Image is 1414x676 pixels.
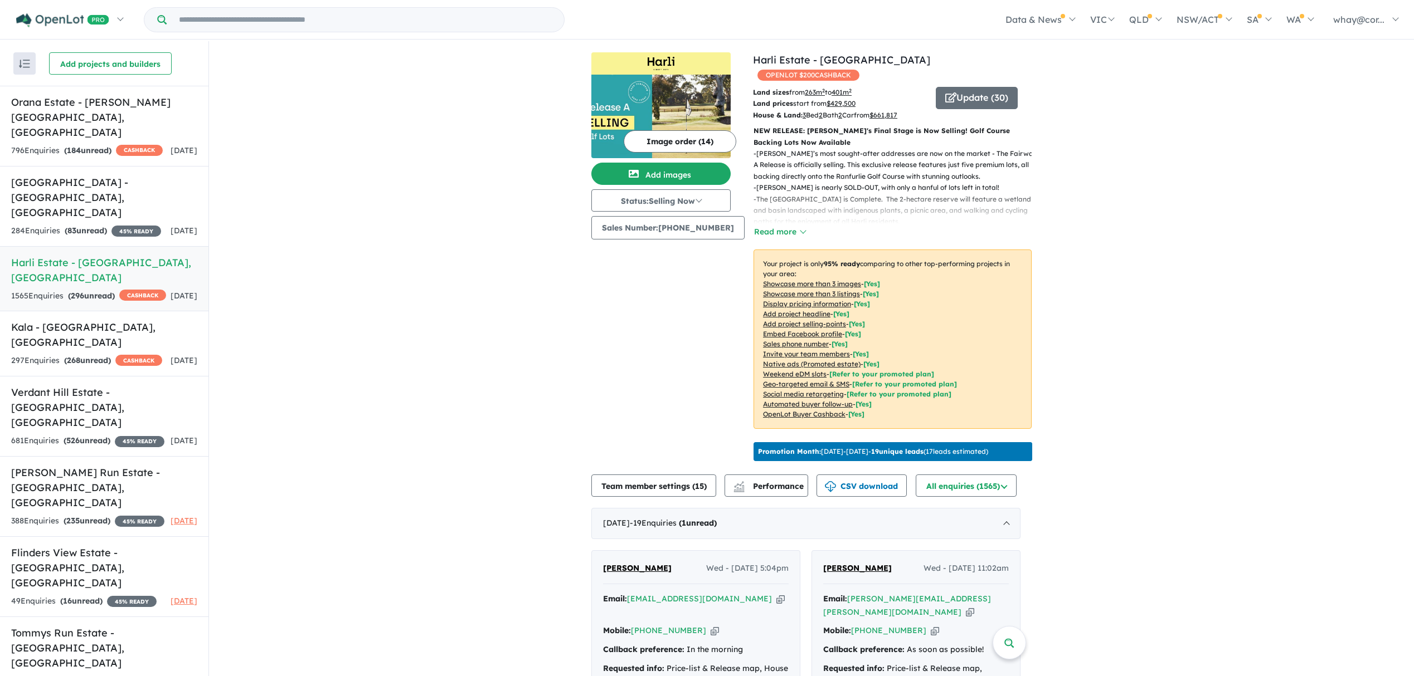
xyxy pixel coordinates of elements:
span: [PERSON_NAME] [823,563,892,573]
span: Wed - [DATE] 5:04pm [706,562,789,575]
p: from [753,87,927,98]
span: Performance [735,481,804,491]
span: [PERSON_NAME] [603,563,672,573]
strong: Mobile: [823,625,851,635]
u: Native ads (Promoted estate) [763,360,861,368]
div: 297 Enquir ies [11,354,162,368]
span: 83 [67,226,76,236]
a: Harli Estate - Cranbourne West LogoHarli Estate - Cranbourne West [591,52,731,158]
span: [DATE] [171,435,197,445]
a: [PHONE_NUMBER] [851,625,926,635]
div: 1565 Enquir ies [11,290,166,303]
a: [PERSON_NAME][EMAIL_ADDRESS][PERSON_NAME][DOMAIN_NAME] [823,594,991,617]
b: Land sizes [753,88,789,96]
button: Copy [711,625,719,636]
span: [ Yes ] [864,280,880,288]
img: Openlot PRO Logo White [16,13,109,27]
button: Image order (14) [624,130,736,153]
h5: [PERSON_NAME] Run Estate - [GEOGRAPHIC_DATA] , [GEOGRAPHIC_DATA] [11,465,197,510]
a: [PHONE_NUMBER] [631,625,706,635]
u: Embed Facebook profile [763,330,842,338]
span: [DATE] [171,596,197,606]
b: Land prices [753,99,793,107]
span: 45 % READY [111,226,161,237]
span: 45 % READY [107,596,157,607]
p: Bed Bath Car from [753,110,927,121]
u: $ 429,500 [827,99,856,107]
u: Showcase more than 3 listings [763,290,860,298]
button: Status:Selling Now [591,189,731,212]
span: [Yes] [848,410,864,418]
span: [Refer to your promoted plan] [847,390,951,398]
img: download icon [825,481,836,492]
span: [ Yes ] [832,340,848,348]
div: 388 Enquir ies [11,515,164,528]
strong: Callback preference: [823,644,905,654]
u: Add project headline [763,310,830,318]
span: Wed - [DATE] 11:02am [924,562,1009,575]
p: start from [753,98,927,109]
strong: Callback preference: [603,644,684,654]
b: House & Land: [753,111,803,119]
strong: Mobile: [603,625,631,635]
u: Weekend eDM slots [763,370,827,378]
h5: Flinders View Estate - [GEOGRAPHIC_DATA] , [GEOGRAPHIC_DATA] [11,545,197,590]
span: to [825,88,852,96]
b: 95 % ready [824,259,860,268]
span: [DATE] [171,355,197,365]
span: OPENLOT $ 200 CASHBACK [757,70,859,81]
img: sort.svg [19,60,30,68]
span: 235 [66,516,80,526]
u: Add project selling-points [763,320,846,328]
span: [Refer to your promoted plan] [852,380,957,388]
strong: Requested info: [823,663,885,673]
span: CASHBACK [116,145,163,156]
div: 284 Enquir ies [11,224,161,238]
strong: Email: [603,594,627,604]
span: 296 [71,291,84,301]
a: Harli Estate - [GEOGRAPHIC_DATA] [753,53,930,66]
p: - [PERSON_NAME] is nearly SOLD-OUT, with only a hanful of lots left in total! [754,182,1041,193]
span: [DATE] [171,291,197,301]
button: Update (30) [936,87,1018,109]
u: Automated buyer follow-up [763,400,853,408]
u: 2 [819,111,823,119]
span: 184 [67,145,81,155]
span: [DATE] [171,226,197,236]
img: bar-chart.svg [733,485,745,492]
button: Copy [931,625,939,636]
b: 19 unique leads [871,447,924,455]
span: 45 % READY [115,516,164,527]
button: Team member settings (15) [591,474,716,497]
u: 3 [803,111,806,119]
span: 526 [66,435,80,445]
h5: Verdant Hill Estate - [GEOGRAPHIC_DATA] , [GEOGRAPHIC_DATA] [11,385,197,430]
span: [ Yes ] [845,330,861,338]
u: Social media retargeting [763,390,844,398]
img: Harli Estate - Cranbourne West [591,75,731,158]
strong: ( unread) [64,435,110,445]
button: Copy [776,593,785,605]
img: Harli Estate - Cranbourne West Logo [596,57,726,70]
u: Geo-targeted email & SMS [763,380,849,388]
sup: 2 [822,87,825,94]
span: 45 % READY [115,436,164,447]
u: Sales phone number [763,340,829,348]
strong: ( unread) [64,145,111,155]
span: [ Yes ] [863,290,879,298]
strong: ( unread) [64,516,110,526]
img: line-chart.svg [734,481,744,487]
u: 401 m [832,88,852,96]
u: Invite your team members [763,350,850,358]
button: Add images [591,163,731,185]
button: Add projects and builders [49,52,172,75]
span: [ Yes ] [833,310,849,318]
sup: 2 [849,87,852,94]
span: [DATE] [171,145,197,155]
a: [PERSON_NAME] [603,562,672,575]
div: 49 Enquir ies [11,595,157,608]
button: Sales Number:[PHONE_NUMBER] [591,216,745,239]
h5: Orana Estate - [PERSON_NAME][GEOGRAPHIC_DATA] , [GEOGRAPHIC_DATA] [11,95,197,140]
span: CASHBACK [119,290,166,301]
h5: Tommys Run Estate - [GEOGRAPHIC_DATA] , [GEOGRAPHIC_DATA] [11,625,197,670]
